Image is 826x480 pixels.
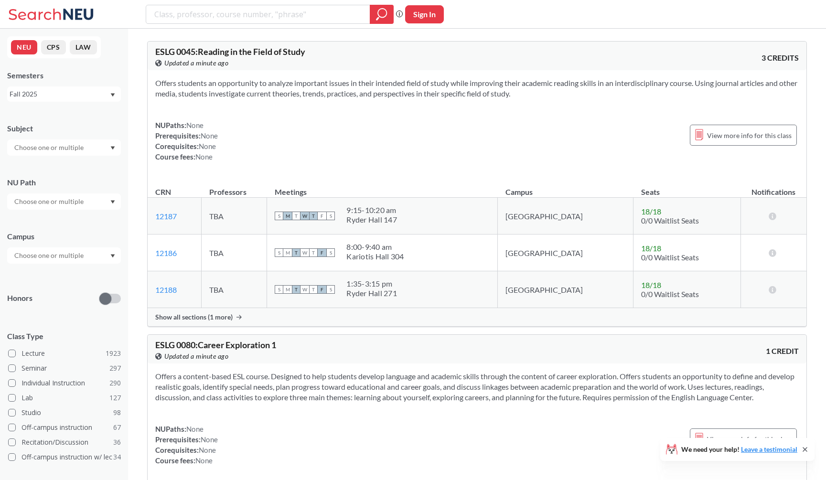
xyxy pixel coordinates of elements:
[318,248,326,257] span: F
[309,285,318,294] span: T
[186,425,204,433] span: None
[109,393,121,403] span: 127
[202,177,267,198] th: Professors
[318,212,326,220] span: F
[405,5,444,23] button: Sign In
[292,248,300,257] span: T
[7,247,121,264] div: Dropdown arrow
[153,6,363,22] input: Class, professor, course number, "phrase"
[681,446,797,453] span: We need your help!
[155,313,233,321] span: Show all sections (1 more)
[10,196,90,207] input: Choose one or multiple
[740,177,806,198] th: Notifications
[8,362,121,374] label: Seminar
[7,139,121,156] div: Dropdown arrow
[309,212,318,220] span: T
[300,248,309,257] span: W
[346,242,404,252] div: 8:00 - 9:40 am
[202,271,267,308] td: TBA
[110,146,115,150] svg: Dropdown arrow
[199,446,216,454] span: None
[155,371,799,403] section: Offers a content-based ESL course. Designed to help students develop language and academic skills...
[8,347,121,360] label: Lecture
[309,248,318,257] span: T
[201,131,218,140] span: None
[164,351,228,362] span: Updated a minute ago
[762,53,799,63] span: 3 CREDITS
[155,78,799,99] section: Offers students an opportunity to analyze important issues in their intended field of study while...
[498,271,633,308] td: [GEOGRAPHIC_DATA]
[300,212,309,220] span: W
[376,8,387,21] svg: magnifying glass
[195,152,213,161] span: None
[326,285,335,294] span: S
[155,424,218,466] div: NUPaths: Prerequisites: Corequisites: Course fees:
[201,435,218,444] span: None
[164,58,228,68] span: Updated a minute ago
[641,207,661,216] span: 18 / 18
[633,177,740,198] th: Seats
[498,235,633,271] td: [GEOGRAPHIC_DATA]
[641,253,699,262] span: 0/0 Waitlist Seats
[292,285,300,294] span: T
[109,363,121,373] span: 297
[41,40,66,54] button: CPS
[7,193,121,210] div: Dropdown arrow
[10,89,109,99] div: Fall 2025
[155,46,305,57] span: ESLG 0045 : Reading in the Field of Study
[370,5,394,24] div: magnifying glass
[498,198,633,235] td: [GEOGRAPHIC_DATA]
[7,331,121,341] span: Class Type
[346,215,397,224] div: Ryder Hall 147
[7,123,121,134] div: Subject
[7,231,121,242] div: Campus
[110,254,115,258] svg: Dropdown arrow
[7,293,32,304] p: Honors
[641,216,699,225] span: 0/0 Waitlist Seats
[113,422,121,433] span: 67
[300,285,309,294] span: W
[10,142,90,153] input: Choose one or multiple
[70,40,97,54] button: LAW
[8,377,121,389] label: Individual Instruction
[113,407,121,418] span: 98
[110,200,115,204] svg: Dropdown arrow
[106,348,121,359] span: 1923
[267,177,498,198] th: Meetings
[275,248,283,257] span: S
[275,212,283,220] span: S
[346,288,397,298] div: Ryder Hall 271
[7,70,121,81] div: Semesters
[199,142,216,150] span: None
[766,346,799,356] span: 1 CREDIT
[8,436,121,448] label: Recitation/Discussion
[8,392,121,404] label: Lab
[498,177,633,198] th: Campus
[155,212,177,221] a: 12187
[186,121,204,129] span: None
[155,120,218,162] div: NUPaths: Prerequisites: Corequisites: Course fees:
[113,437,121,448] span: 36
[202,235,267,271] td: TBA
[155,187,171,197] div: CRN
[10,250,90,261] input: Choose one or multiple
[109,378,121,388] span: 290
[292,212,300,220] span: T
[283,212,292,220] span: M
[7,177,121,188] div: NU Path
[155,340,276,350] span: ESLG 0080 : Career Exploration 1
[283,285,292,294] span: M
[148,308,806,326] div: Show all sections (1 more)
[195,456,213,465] span: None
[326,248,335,257] span: S
[155,285,177,294] a: 12188
[8,451,121,463] label: Off-campus instruction w/ lec
[707,129,792,141] span: View more info for this class
[7,86,121,102] div: Fall 2025Dropdown arrow
[641,289,699,299] span: 0/0 Waitlist Seats
[11,40,37,54] button: NEU
[155,248,177,257] a: 12186
[346,279,397,288] div: 1:35 - 3:15 pm
[202,198,267,235] td: TBA
[8,406,121,419] label: Studio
